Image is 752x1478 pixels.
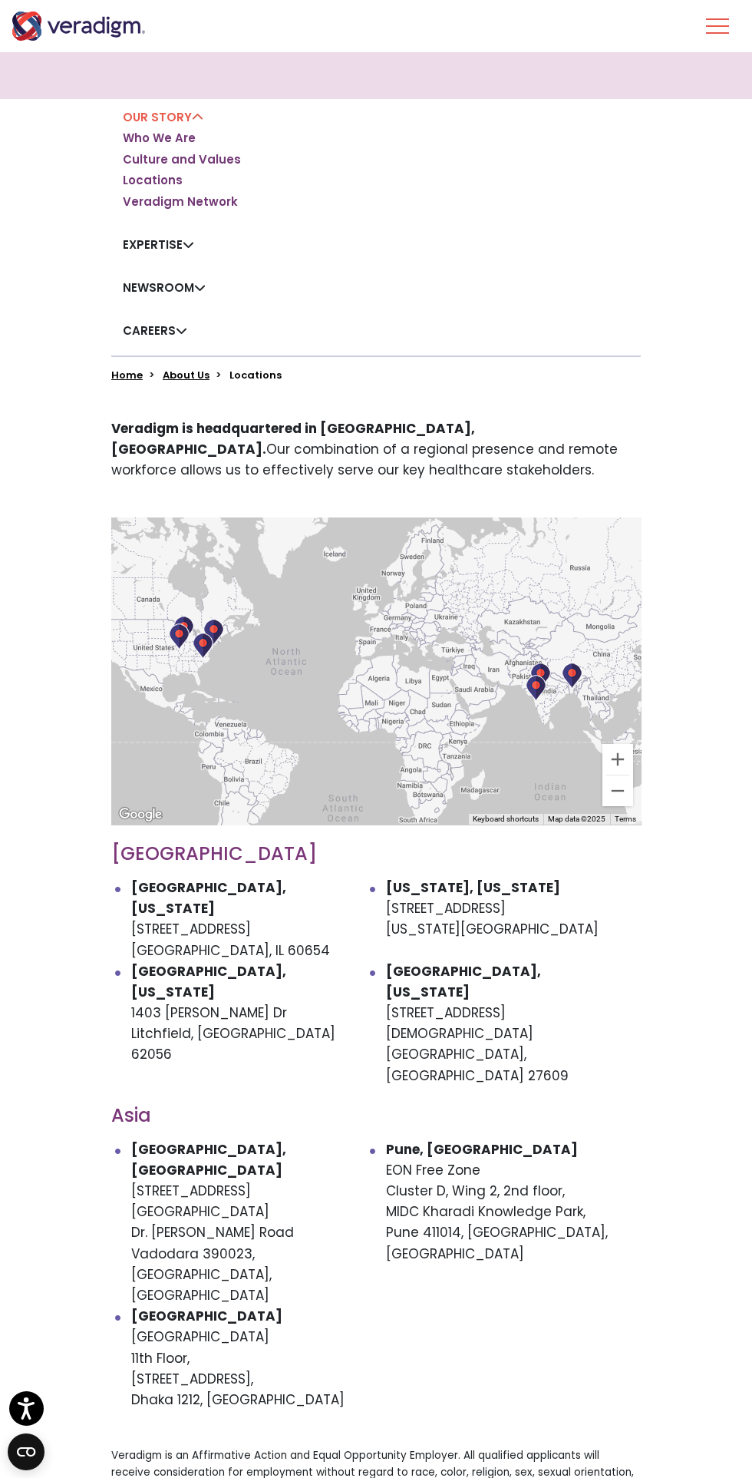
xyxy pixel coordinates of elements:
[115,805,166,825] a: Open this area in Google Maps (opens a new window)
[123,279,206,296] a: Newsroom
[123,236,194,253] a: Expertise
[131,1307,282,1325] strong: [GEOGRAPHIC_DATA]
[602,775,633,806] button: Zoom out
[615,815,636,823] a: Terms (opens in new tab)
[123,131,196,146] a: Who We Are
[123,152,241,167] a: Culture and Values
[123,322,187,339] a: Careers
[386,1139,641,1307] li: EON Free Zone Cluster D, Wing 2, 2nd floor, MIDC Kharadi Knowledge Park, Pune 411014, [GEOGRAPHIC...
[386,961,641,1086] li: [STREET_ADDRESS][DEMOGRAPHIC_DATA] [GEOGRAPHIC_DATA], [GEOGRAPHIC_DATA] 27609
[131,962,286,1001] strong: [GEOGRAPHIC_DATA], [US_STATE]
[131,961,386,1086] li: 1403 [PERSON_NAME] Dr Litchfield, [GEOGRAPHIC_DATA] 62056
[602,744,633,775] button: Zoom in
[111,418,641,481] p: Our combination of a regional presence and remote workforce allows us to effectively serve our ke...
[123,109,203,125] a: Our Story
[131,1140,286,1179] strong: [GEOGRAPHIC_DATA], [GEOGRAPHIC_DATA]
[131,1139,386,1307] li: [STREET_ADDRESS] [GEOGRAPHIC_DATA] Dr. [PERSON_NAME] Road Vadodara 390023, [GEOGRAPHIC_DATA], [GE...
[131,1306,386,1410] li: [GEOGRAPHIC_DATA] 11th Floor, [STREET_ADDRESS], Dhaka 1212, [GEOGRAPHIC_DATA]
[386,1140,578,1159] strong: Pune, [GEOGRAPHIC_DATA]
[548,815,605,823] span: Map data ©2025
[111,1105,641,1127] h3: Asia
[386,878,560,897] strong: [US_STATE], [US_STATE]
[131,878,286,918] strong: [GEOGRAPHIC_DATA], [US_STATE]
[386,878,641,961] li: [STREET_ADDRESS] [US_STATE][GEOGRAPHIC_DATA]
[123,194,238,210] a: Veradigm Network
[8,1433,45,1470] button: Open CMP widget
[111,419,475,458] strong: Veradigm is headquartered in [GEOGRAPHIC_DATA], [GEOGRAPHIC_DATA].
[706,6,729,46] button: Toggle Navigation Menu
[123,173,183,188] a: Locations
[163,368,209,382] a: About Us
[111,368,143,382] a: Home
[115,805,166,825] img: Google
[473,814,539,825] button: Keyboard shortcuts
[386,962,541,1001] strong: [GEOGRAPHIC_DATA], [US_STATE]
[111,843,641,865] h3: [GEOGRAPHIC_DATA]
[12,12,146,41] img: Veradigm logo
[131,878,386,961] li: [STREET_ADDRESS] [GEOGRAPHIC_DATA], IL 60654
